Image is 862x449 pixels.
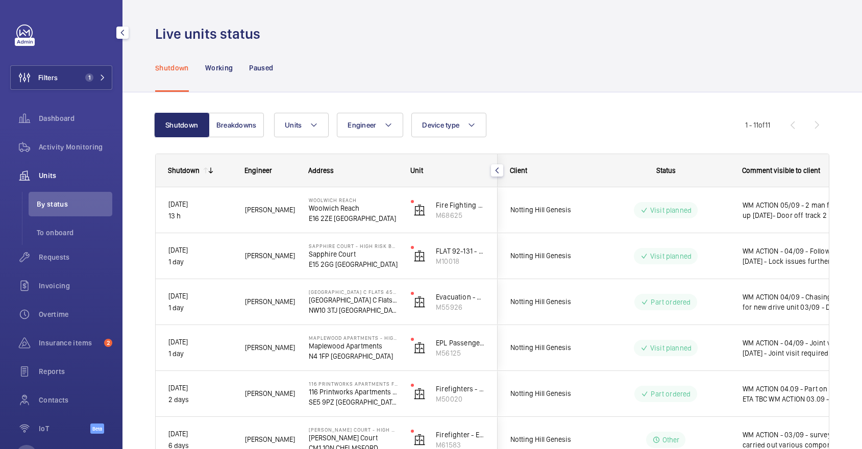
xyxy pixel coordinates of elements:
span: Engineer [244,166,272,174]
span: Comment visible to client [742,166,820,174]
span: Status [656,166,676,174]
span: 1 [85,73,93,82]
p: Sapphire Court [309,249,398,259]
span: Notting Hill Genesis [510,388,589,400]
span: [PERSON_NAME] [245,296,295,308]
p: FLAT 92-131 - MRL left hand side - 10 Floors [436,246,485,256]
button: Device type [411,113,486,137]
span: Client [510,166,527,174]
p: Firefighters - EPL Flats 1-65 No 2 [436,384,485,394]
span: Address [308,166,334,174]
p: Part ordered [651,297,691,307]
span: Insurance items [39,338,100,348]
span: [PERSON_NAME] [245,434,295,445]
span: Reports [39,366,112,377]
span: IoT [39,423,90,434]
span: 2 [104,339,112,347]
img: elevator.svg [413,434,426,446]
p: 2 days [168,394,232,406]
div: Press SPACE to select this row. [156,187,498,233]
span: Notting Hill Genesis [510,434,589,445]
p: Woolwich Reach [309,197,398,203]
p: [DATE] [168,290,232,302]
span: Requests [39,252,112,262]
button: Engineer [337,113,403,137]
p: Sapphire Court - High Risk Building [309,243,398,249]
p: Working [205,63,233,73]
span: WM ACTION - 04/09 - Joint visit [DATE] - Joint visit required with electrician [743,338,848,358]
span: [PERSON_NAME] [245,342,295,354]
span: WM ACTION 04.09 - Part on order ETA TBC WM ACTION 03.09 - Part required, supply chain currently s... [743,384,848,404]
p: EPL Passenger Lift No 1 [436,338,485,348]
p: 1 day [168,256,232,268]
p: [GEOGRAPHIC_DATA] C Flats 45-101 [309,295,398,305]
span: Beta [90,423,104,434]
p: M10018 [436,256,485,266]
span: Notting Hill Genesis [510,342,589,354]
p: Other [662,435,680,445]
span: 1 - 11 11 [745,121,770,129]
span: WM ACTION 04/09 - Chasing eta for new drive unit 03/09 - Drive lost in transit [743,292,848,312]
p: [GEOGRAPHIC_DATA] C Flats 45-101 - High Risk Building [309,289,398,295]
p: Maplewood Apartments [309,341,398,351]
p: 13 h [168,210,232,222]
span: [PERSON_NAME] [245,388,295,400]
p: SE5 9PZ [GEOGRAPHIC_DATA] [309,397,398,407]
span: Units [285,121,302,129]
p: M56125 [436,348,485,358]
p: M50020 [436,394,485,404]
span: Filters [38,72,58,83]
p: Visit planned [650,205,692,215]
button: Breakdowns [209,113,264,137]
p: Fire Fighting - EPL Passenger Lift No 2 [436,200,485,210]
p: 116 Printworks Apartments Flats 1-65 [309,387,398,397]
p: Maplewood Apartments - High Risk Building [309,335,398,341]
p: 1 day [168,302,232,314]
p: [DATE] [168,428,232,440]
p: E15 2GG [GEOGRAPHIC_DATA] [309,259,398,269]
button: Shutdown [154,113,209,137]
span: Units [39,170,112,181]
span: Notting Hill Genesis [510,250,589,262]
p: Visit planned [650,343,692,353]
span: [PERSON_NAME] [245,204,295,216]
span: Contacts [39,395,112,405]
p: Paused [249,63,273,73]
span: WM ACTION - 04/09 - Follow up [DATE] - Lock issues further investigation required [743,246,848,266]
span: Overtime [39,309,112,319]
span: Notting Hill Genesis [510,204,589,216]
p: [PERSON_NAME] Court - High Risk Building [309,427,398,433]
p: [DATE] [168,382,232,394]
div: Unit [410,166,485,174]
span: By status [37,199,112,209]
p: Shutdown [155,63,189,73]
span: Device type [422,121,459,129]
p: E16 2ZE [GEOGRAPHIC_DATA] [309,213,398,223]
span: Activity Monitoring [39,142,112,152]
p: [DATE] [168,244,232,256]
img: elevator.svg [413,342,426,354]
span: Invoicing [39,281,112,291]
button: Units [274,113,329,137]
p: 1 day [168,348,232,360]
span: of [758,121,765,129]
span: Notting Hill Genesis [510,296,589,308]
p: NW10 3TJ [GEOGRAPHIC_DATA] [309,305,398,315]
span: Dashboard [39,113,112,123]
p: M55926 [436,302,485,312]
span: Engineer [348,121,376,129]
p: 116 Printworks Apartments Flats 1-65 - High Risk Building [309,381,398,387]
span: To onboard [37,228,112,238]
p: [PERSON_NAME] Court [309,433,398,443]
p: [DATE] [168,336,232,348]
p: M68625 [436,210,485,220]
p: Woolwich Reach [309,203,398,213]
p: Visit planned [650,251,692,261]
p: Firefighter - EPL Passenger Lift [436,430,485,440]
p: N4 1FP [GEOGRAPHIC_DATA] [309,351,398,361]
p: Evacuation - EPL No 4 Flats 45-101 R/h [436,292,485,302]
img: elevator.svg [413,250,426,262]
div: Shutdown [168,166,200,174]
button: Filters1 [10,65,112,90]
img: elevator.svg [413,388,426,400]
